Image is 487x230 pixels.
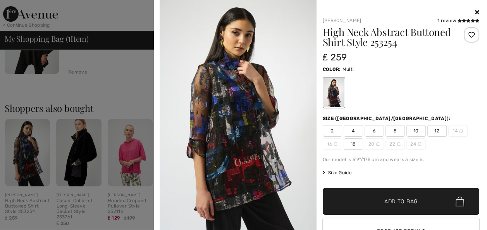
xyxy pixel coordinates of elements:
[427,125,447,137] span: 12
[17,5,33,12] span: Chat
[323,169,352,176] span: Size Guide
[323,18,361,23] a: [PERSON_NAME]
[323,125,342,137] span: 2
[334,142,337,146] img: ring-m.svg
[344,138,363,150] span: 18
[365,138,384,150] span: 20
[459,129,463,133] img: ring-m.svg
[397,142,401,146] img: ring-m.svg
[385,138,405,150] span: 22
[324,78,344,107] div: Multi
[385,125,405,137] span: 8
[437,17,479,24] div: 1 review
[344,125,363,137] span: 4
[323,67,341,72] span: Color:
[323,115,452,122] div: Size ([GEOGRAPHIC_DATA]/[GEOGRAPHIC_DATA]):
[456,196,464,206] img: Bag.svg
[323,52,347,63] span: ₤ 259
[342,67,354,72] span: Multi
[323,156,480,163] div: Our model is 5'9"/175 cm and wears a size 6.
[418,142,422,146] img: ring-m.svg
[406,125,426,137] span: 10
[323,188,480,215] button: Add to Bag
[323,138,342,150] span: 16
[365,125,384,137] span: 6
[376,142,380,146] img: ring-m.svg
[406,138,426,150] span: 24
[448,125,468,137] span: 14
[323,27,453,47] h1: High Neck Abstract Buttoned Shirt Style 253254
[384,197,418,206] span: Add to Bag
